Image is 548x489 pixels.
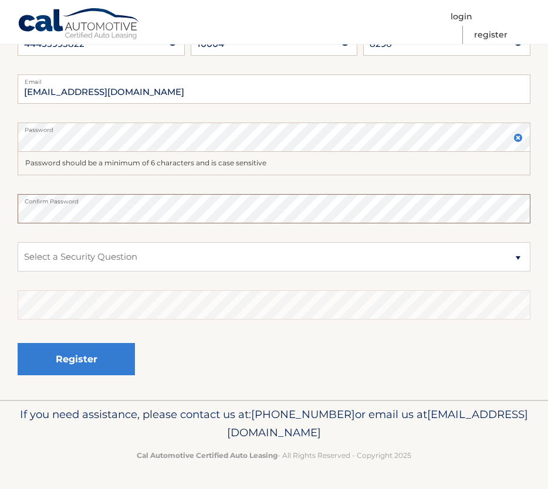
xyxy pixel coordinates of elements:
[474,26,508,44] a: Register
[18,8,141,42] a: Cal Automotive
[251,407,355,421] span: [PHONE_NUMBER]
[18,343,135,375] button: Register
[18,194,530,203] label: Confirm Password
[18,74,530,84] label: Email
[137,451,278,460] strong: Cal Automotive Certified Auto Leasing
[513,133,523,142] img: close.svg
[18,152,530,175] div: Password should be a minimum of 6 characters and is case sensitive
[451,8,472,26] a: Login
[18,449,530,461] p: - All Rights Reserved - Copyright 2025
[18,123,530,132] label: Password
[18,74,530,104] input: Email
[18,405,530,443] p: If you need assistance, please contact us at: or email us at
